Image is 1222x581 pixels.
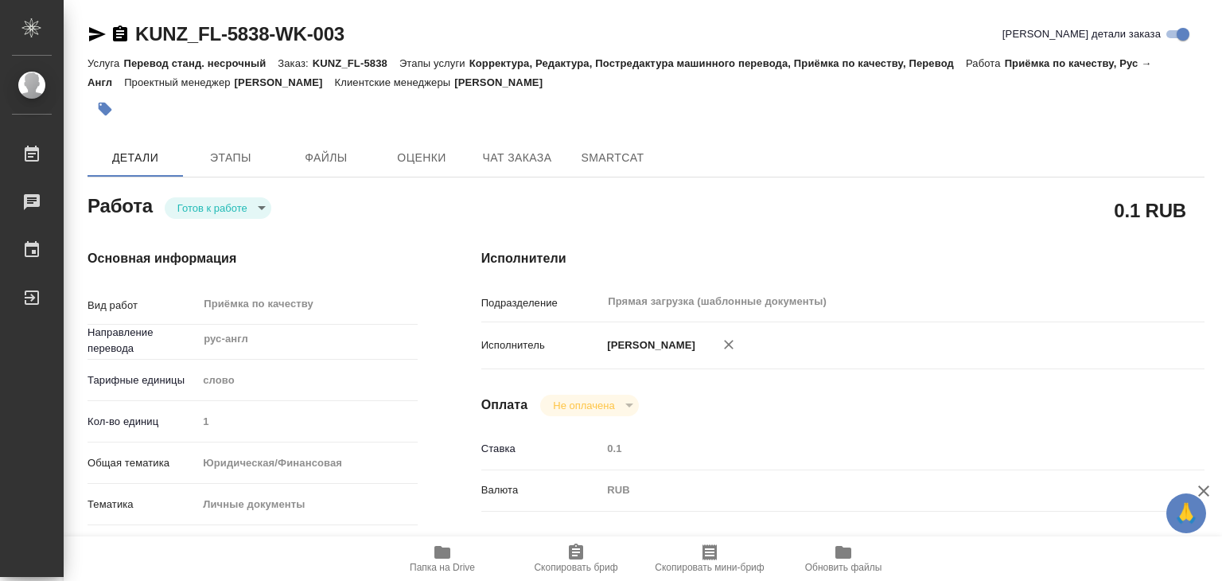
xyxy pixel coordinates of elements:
button: Скопировать ссылку [111,25,130,44]
span: Обновить файлы [805,562,882,573]
a: KUNZ_FL-5838-WK-003 [135,23,344,45]
span: Оценки [383,148,460,168]
span: Скопировать бриф [534,562,617,573]
p: Корректура, Редактура, Постредактура машинного перевода, Приёмка по качеству, Перевод [469,57,966,69]
span: Файлы [288,148,364,168]
p: [PERSON_NAME] [235,76,335,88]
button: Скопировать бриф [509,536,643,581]
button: Папка на Drive [376,536,509,581]
p: Проектный менеджер [124,76,234,88]
button: Обновить файлы [776,536,910,581]
div: Готов к работе [540,395,638,416]
span: 🙏 [1173,497,1200,530]
button: Скопировать ссылку для ЯМессенджера [88,25,107,44]
span: Папка на Drive [410,562,475,573]
p: Направление перевода [88,325,197,357]
input: Пустое поле [197,410,417,433]
h4: Оплата [481,396,528,415]
p: Тематика [88,497,197,513]
p: Клиентские менеджеры [335,76,455,88]
p: Заказ: [278,57,312,69]
p: Общая тематика [88,455,197,471]
button: Удалить исполнителя [711,327,746,362]
p: Валюта [481,482,602,498]
p: KUNZ_FL-5838 [313,57,399,69]
p: Перевод станд. несрочный [123,57,278,69]
div: Готов к работе [165,197,271,219]
div: слово [197,367,417,394]
span: Чат заказа [479,148,555,168]
span: [PERSON_NAME] детали заказа [1002,26,1161,42]
h4: Основная информация [88,249,418,268]
p: Исполнитель [481,337,602,353]
button: Скопировать мини-бриф [643,536,776,581]
button: Добавить тэг [88,92,123,127]
input: Пустое поле [601,437,1144,460]
p: [PERSON_NAME] [601,337,695,353]
p: Кол-во единиц [88,414,197,430]
h2: Работа [88,190,153,219]
div: Личные документы [197,491,417,518]
h2: 0.1 RUB [1114,197,1186,224]
p: Вид работ [88,298,197,314]
p: Работа [966,57,1005,69]
span: Скопировать мини-бриф [655,562,764,573]
div: Юридическая/Финансовая [197,450,417,477]
p: [PERSON_NAME] [454,76,555,88]
p: Тарифные единицы [88,372,197,388]
span: Детали [97,148,173,168]
button: 🙏 [1166,493,1206,533]
p: Этапы услуги [399,57,469,69]
button: Не оплачена [548,399,619,412]
span: Этапы [193,148,269,168]
p: Ставка [481,441,602,457]
div: RUB [601,477,1144,504]
button: Готов к работе [173,201,252,215]
p: Подразделение [481,295,602,311]
span: SmartCat [574,148,651,168]
h4: Исполнители [481,249,1204,268]
p: Услуга [88,57,123,69]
